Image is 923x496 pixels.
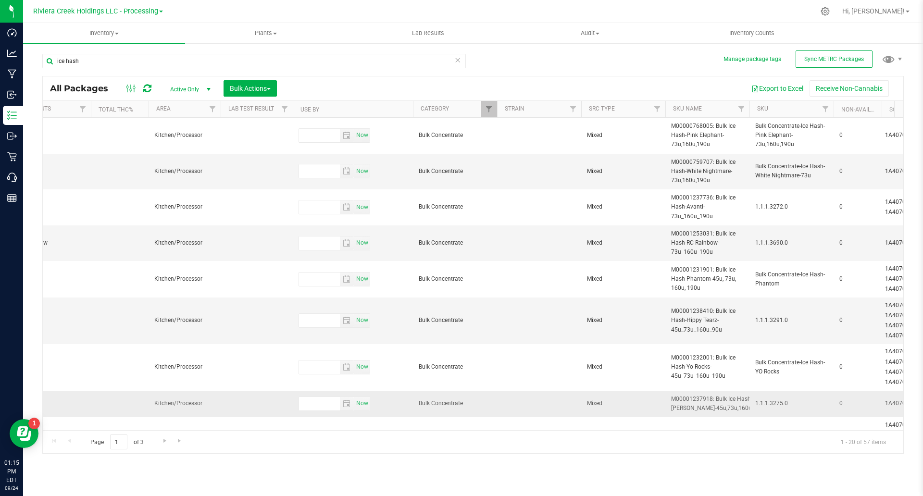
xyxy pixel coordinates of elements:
[354,314,370,327] span: select
[42,54,466,68] input: Search Package ID, Item Name, SKU, Lot or Part Number...
[75,101,91,117] a: Filter
[671,307,744,335] span: M00001238410: Bulk Ice Hash-Hippy Tearz-45u_73u_160u_90u
[755,122,828,149] span: Bulk Concentrate-Ice Hash-Pink Elephant-73u,160u,190u
[154,274,215,284] span: Kitchen/Processor
[671,23,833,43] a: Inventory Counts
[347,23,509,43] a: Lab Results
[7,49,17,58] inline-svg: Analytics
[587,131,660,140] span: Mixed
[587,167,660,176] span: Mixed
[671,193,744,221] span: M00001237736: Bulk Ice Hash-Avanti-73u_160u_190u
[23,29,185,37] span: Inventory
[230,85,271,92] span: Bulk Actions
[419,274,491,284] span: Bulk Concentrate
[7,152,17,161] inline-svg: Retail
[839,238,876,248] span: 0
[154,362,215,372] span: Kitchen/Processor
[158,434,172,447] a: Go to the next page
[340,129,354,142] span: select
[818,101,834,117] a: Filter
[156,105,171,112] a: Area
[354,200,370,214] span: select
[810,80,889,97] button: Receive Non-Cannabis
[833,434,894,449] span: 1 - 20 of 57 items
[587,274,660,284] span: Mixed
[755,162,828,180] span: Bulk Concentrate-Ice Hash-White Nightmare-73u
[300,106,319,113] a: Use By
[354,200,370,214] span: Set Current date
[671,265,744,293] span: M00001231901: Bulk Ice Hash-Phantom-45u, 73u, 160u, 190u
[110,434,127,449] input: 1
[354,164,370,178] span: select
[839,362,876,372] span: 0
[454,54,461,66] span: Clear
[354,236,370,250] span: select
[509,23,671,43] a: Audit
[716,29,787,37] span: Inventory Counts
[839,202,876,211] span: 0
[354,397,370,410] span: select
[734,101,749,117] a: Filter
[745,80,810,97] button: Export to Excel
[354,236,370,250] span: Set Current date
[340,397,354,410] span: select
[224,80,277,97] button: Bulk Actions
[7,193,17,203] inline-svg: Reports
[99,106,133,113] a: Total THC%
[839,131,876,140] span: 0
[340,314,354,327] span: select
[671,353,744,381] span: M00001232001: Bulk Ice Hash-Yo Rocks-45u_73u_160u_190u
[82,434,151,449] span: Page of 3
[340,164,354,178] span: select
[589,105,615,112] a: Src Type
[154,399,215,408] span: Kitchen/Processor
[340,236,354,250] span: select
[587,238,660,248] span: Mixed
[340,360,354,374] span: select
[277,101,293,117] a: Filter
[354,313,370,327] span: Set Current date
[4,484,19,492] p: 09/24
[154,316,215,325] span: Kitchen/Processor
[340,200,354,214] span: select
[671,428,744,456] span: M00001231557: Bulk Ice Hash-RCCC-45u_73u_160u_190u
[755,238,828,248] span: 1.1.1.3690.0
[4,459,19,484] p: 01:15 PM EDT
[587,316,660,325] span: Mixed
[28,418,40,429] iframe: Resource center unread badge
[755,270,828,288] span: Bulk Concentrate-Ice Hash-Phantom
[185,23,347,43] a: Plants
[839,274,876,284] span: 0
[842,7,905,15] span: Hi, [PERSON_NAME]!
[7,173,17,182] inline-svg: Call Center
[7,131,17,141] inline-svg: Outbound
[755,399,828,408] span: 1.1.1.3275.0
[421,105,449,112] a: Category
[154,202,215,211] span: Kitchen/Processor
[419,167,491,176] span: Bulk Concentrate
[354,360,370,374] span: select
[419,202,491,211] span: Bulk Concentrate
[228,105,274,112] a: Lab Test Result
[354,164,370,178] span: Set Current date
[755,316,828,325] span: 1.1.1.3291.0
[671,158,744,186] span: M00000759707: Bulk Ice Hash-White Nightmare-73u,160u,190u
[510,29,671,37] span: Audit
[354,360,370,374] span: Set Current date
[186,29,347,37] span: Plants
[154,131,215,140] span: Kitchen/Processor
[755,202,828,211] span: 1.1.1.3272.0
[671,229,744,257] span: M00001253031: Bulk Ice Hash-RC Rainbow-73u_160u_190u
[154,238,215,248] span: Kitchen/Processor
[354,397,370,410] span: Set Current date
[839,167,876,176] span: 0
[481,101,497,117] a: Filter
[587,362,660,372] span: Mixed
[757,105,768,112] a: SKU
[839,399,876,408] span: 0
[419,131,491,140] span: Bulk Concentrate
[419,238,491,248] span: Bulk Concentrate
[673,105,702,112] a: SKU Name
[819,7,831,16] div: Manage settings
